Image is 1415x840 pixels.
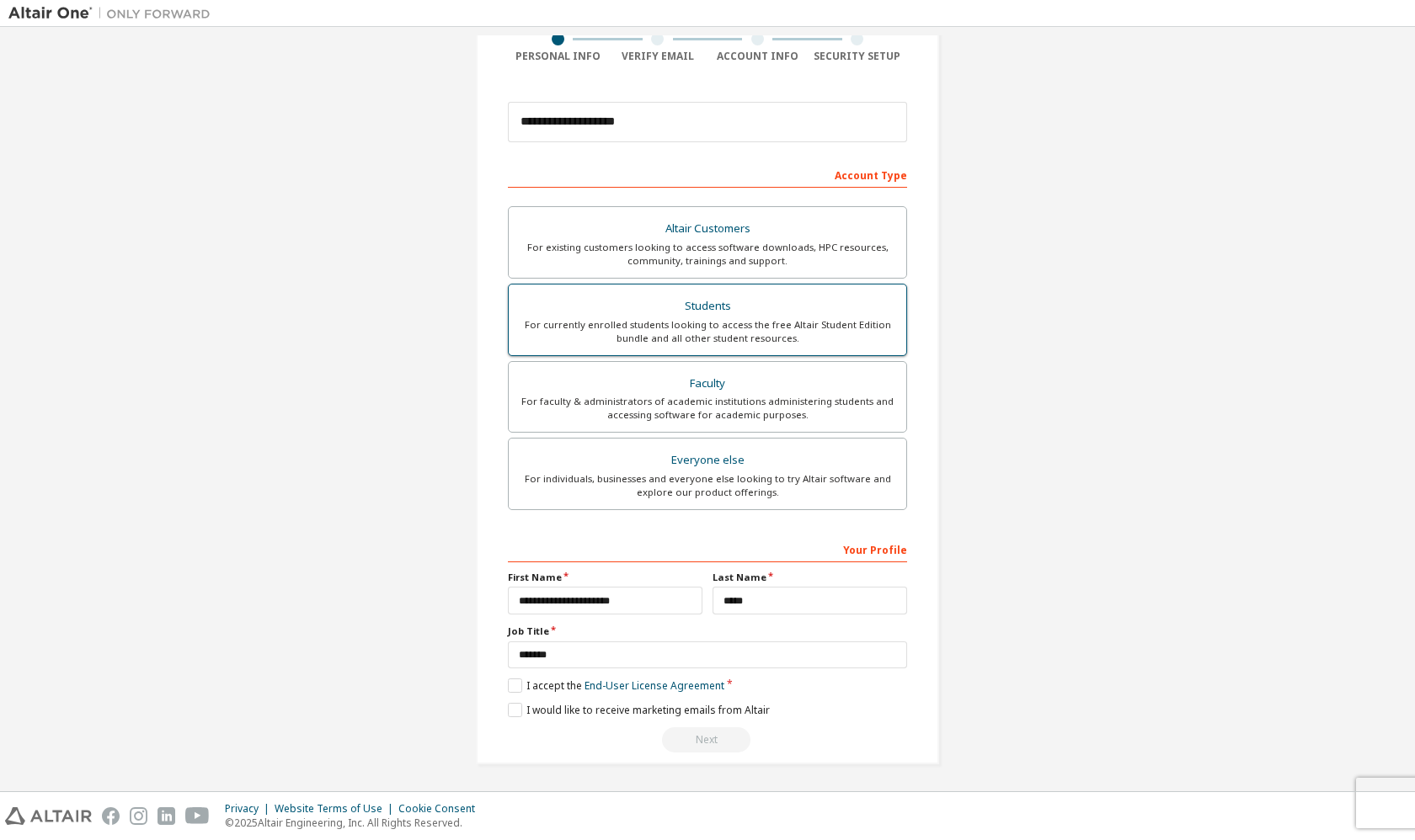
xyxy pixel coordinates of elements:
[519,472,896,499] div: For individuals, businesses and everyone else looking to try Altair software and explore our prod...
[508,678,724,693] label: I accept the
[508,571,702,584] label: First Name
[275,802,398,816] div: Website Terms of Use
[225,802,275,816] div: Privacy
[585,678,724,693] a: End-User License Agreement
[5,807,92,825] img: altair_logo.svg
[508,727,907,752] div: Select your account type to continue
[508,625,907,638] label: Job Title
[608,50,708,63] div: Verify Email
[508,535,907,562] div: Your Profile
[8,5,219,22] img: Altair One
[519,372,896,396] div: Faculty
[519,241,896,268] div: For existing customers looking to access software downloads, HPC resources, community, trainings ...
[508,161,907,188] div: Account Type
[398,802,485,816] div: Cookie Consent
[519,295,896,318] div: Students
[808,50,908,63] div: Security Setup
[519,217,896,241] div: Altair Customers
[519,449,896,472] div: Everyone else
[508,703,770,717] label: I would like to receive marketing emails from Altair
[158,807,175,825] img: linkedin.svg
[713,571,907,584] label: Last Name
[185,807,210,825] img: youtube.svg
[519,395,896,422] div: For faculty & administrators of academic institutions administering students and accessing softwa...
[130,807,147,825] img: instagram.svg
[519,318,896,345] div: For currently enrolled students looking to access the free Altair Student Edition bundle and all ...
[508,50,608,63] div: Personal Info
[225,816,485,830] p: © 2025 Altair Engineering, Inc. All Rights Reserved.
[102,807,120,825] img: facebook.svg
[707,50,808,63] div: Account Info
